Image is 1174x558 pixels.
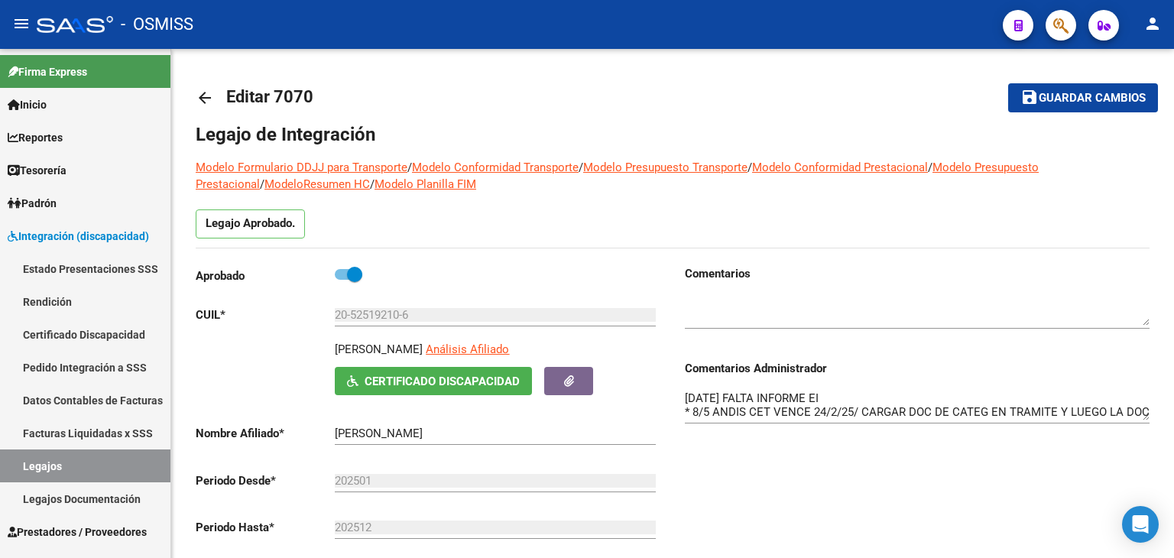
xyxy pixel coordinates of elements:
button: Guardar cambios [1008,83,1158,112]
span: Análisis Afiliado [426,342,509,356]
a: ModeloResumen HC [264,177,370,191]
span: Firma Express [8,63,87,80]
span: Editar 7070 [226,87,313,106]
span: Reportes [8,129,63,146]
p: Periodo Hasta [196,519,335,536]
button: Certificado Discapacidad [335,367,532,395]
p: Legajo Aprobado. [196,209,305,238]
p: [PERSON_NAME] [335,341,423,358]
a: Modelo Conformidad Prestacional [752,161,928,174]
mat-icon: save [1020,88,1039,106]
div: Open Intercom Messenger [1122,506,1159,543]
span: Certificado Discapacidad [365,375,520,388]
span: Prestadores / Proveedores [8,524,147,540]
p: Aprobado [196,268,335,284]
mat-icon: person [1143,15,1162,33]
span: Integración (discapacidad) [8,228,149,245]
h3: Comentarios [685,265,1150,282]
p: Periodo Desde [196,472,335,489]
h3: Comentarios Administrador [685,360,1150,377]
p: CUIL [196,307,335,323]
a: Modelo Conformidad Transporte [412,161,579,174]
h1: Legajo de Integración [196,122,1150,147]
span: Tesorería [8,162,66,179]
mat-icon: menu [12,15,31,33]
span: Inicio [8,96,47,113]
span: Padrón [8,195,57,212]
span: - OSMISS [121,8,193,41]
p: Nombre Afiliado [196,425,335,442]
span: Guardar cambios [1039,92,1146,105]
a: Modelo Formulario DDJJ para Transporte [196,161,407,174]
a: Modelo Presupuesto Transporte [583,161,748,174]
a: Modelo Planilla FIM [375,177,476,191]
mat-icon: arrow_back [196,89,214,107]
